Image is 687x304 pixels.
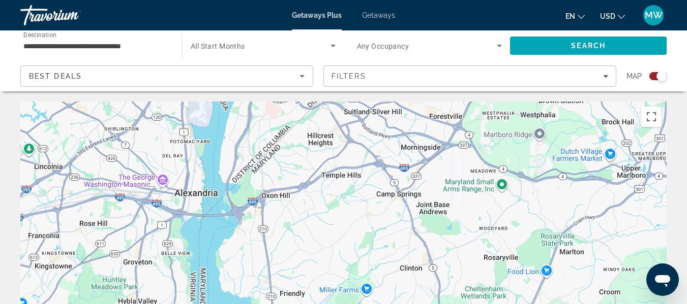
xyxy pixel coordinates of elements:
[645,10,663,20] span: MW
[510,37,667,55] button: Search
[332,72,366,80] span: Filters
[23,31,56,38] span: Destination
[357,42,409,50] span: Any Occupancy
[646,263,679,296] iframe: Button to launch messaging window
[20,2,122,28] a: Travorium
[600,12,615,20] span: USD
[323,65,616,87] button: Filters
[600,9,625,23] button: Change currency
[292,11,342,19] a: Getaways Plus
[29,72,82,80] span: Best Deals
[29,70,305,82] mat-select: Sort by
[362,11,395,19] a: Getaways
[626,69,642,83] span: Map
[571,42,606,50] span: Search
[565,9,585,23] button: Change language
[641,107,662,127] button: Toggle fullscreen view
[640,5,667,26] button: User Menu
[23,40,169,52] input: Select destination
[191,42,245,50] span: All Start Months
[565,12,575,20] span: en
